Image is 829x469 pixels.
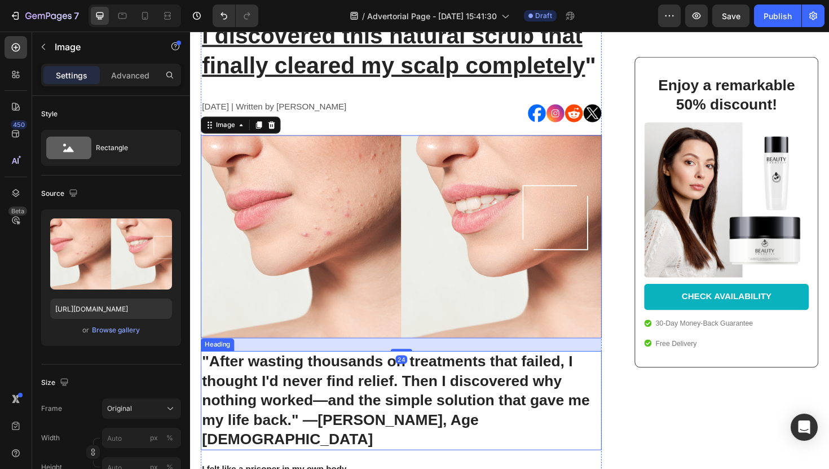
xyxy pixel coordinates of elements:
[107,404,132,414] span: Original
[91,325,140,336] button: Browse gallery
[41,186,80,201] div: Source
[102,398,181,419] button: Original
[791,414,818,441] div: Open Intercom Messenger
[213,5,258,27] div: Undo/Redo
[11,109,436,325] img: gempages_575005679476015972-8ca1400e-0223-499e-a1d4-e191b3265b8a.png
[722,11,740,21] span: Save
[166,433,173,443] div: %
[357,73,436,100] img: gempages_575005679476015972-16d110c1-eb20-417c-8799-26e453b6ceb4.png
[493,325,596,336] p: Free Delivery
[521,275,616,287] div: CHECK AVAILABILITY
[41,109,58,119] div: Style
[481,97,655,261] img: gempages_575005679476015972-ec1a7193-cec0-4e1b-bd80-d9db525fc1b2.png
[5,5,84,27] button: 7
[12,458,167,468] strong: I felt like a prisoner in my own body.
[535,11,552,21] span: Draft
[163,431,177,445] button: px
[56,69,87,81] p: Settings
[11,338,436,443] h1: "After wasting thousands on treatments that failed, I thought I'd never find relief. Then I disco...
[147,431,161,445] button: %
[25,94,50,104] div: Image
[712,5,749,27] button: Save
[41,404,62,414] label: Frame
[14,326,45,336] div: Heading
[41,433,60,443] label: Width
[493,304,596,315] p: 30-Day Money-Back Guarantee
[50,218,172,290] img: preview-image
[764,10,792,22] div: Publish
[55,40,151,54] p: Image
[362,10,365,22] span: /
[96,135,165,161] div: Rectangle
[92,325,140,335] div: Browse gallery
[102,428,181,448] input: px%
[8,207,27,216] div: Beta
[111,69,149,81] p: Advanced
[82,323,89,337] span: or
[50,299,172,319] input: https://example.com/image.jpg
[367,10,497,22] span: Advertorial Page - [DATE] 15:41:30
[150,433,158,443] div: px
[12,74,218,86] p: [DATE] | Written by [PERSON_NAME]
[218,343,230,352] div: 24
[74,9,79,23] p: 7
[481,268,655,295] a: CHECK AVAILABILITY
[41,375,71,391] div: Size
[492,46,644,90] h2: Enjoy a remarkable 50% discount!
[754,5,801,27] button: Publish
[11,120,27,129] div: 450
[190,32,829,469] iframe: Design area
